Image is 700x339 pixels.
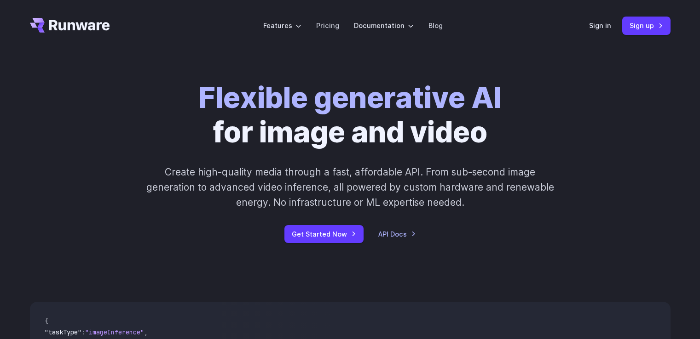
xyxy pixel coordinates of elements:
[378,229,416,239] a: API Docs
[144,328,148,336] span: ,
[316,20,339,31] a: Pricing
[354,20,414,31] label: Documentation
[45,317,48,325] span: {
[263,20,301,31] label: Features
[145,164,555,210] p: Create high-quality media through a fast, affordable API. From sub-second image generation to adv...
[81,328,85,336] span: :
[284,225,364,243] a: Get Started Now
[30,18,110,33] a: Go to /
[199,80,502,115] strong: Flexible generative AI
[589,20,611,31] a: Sign in
[428,20,443,31] a: Blog
[622,17,671,34] a: Sign up
[85,328,144,336] span: "imageInference"
[199,81,502,150] h1: for image and video
[45,328,81,336] span: "taskType"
